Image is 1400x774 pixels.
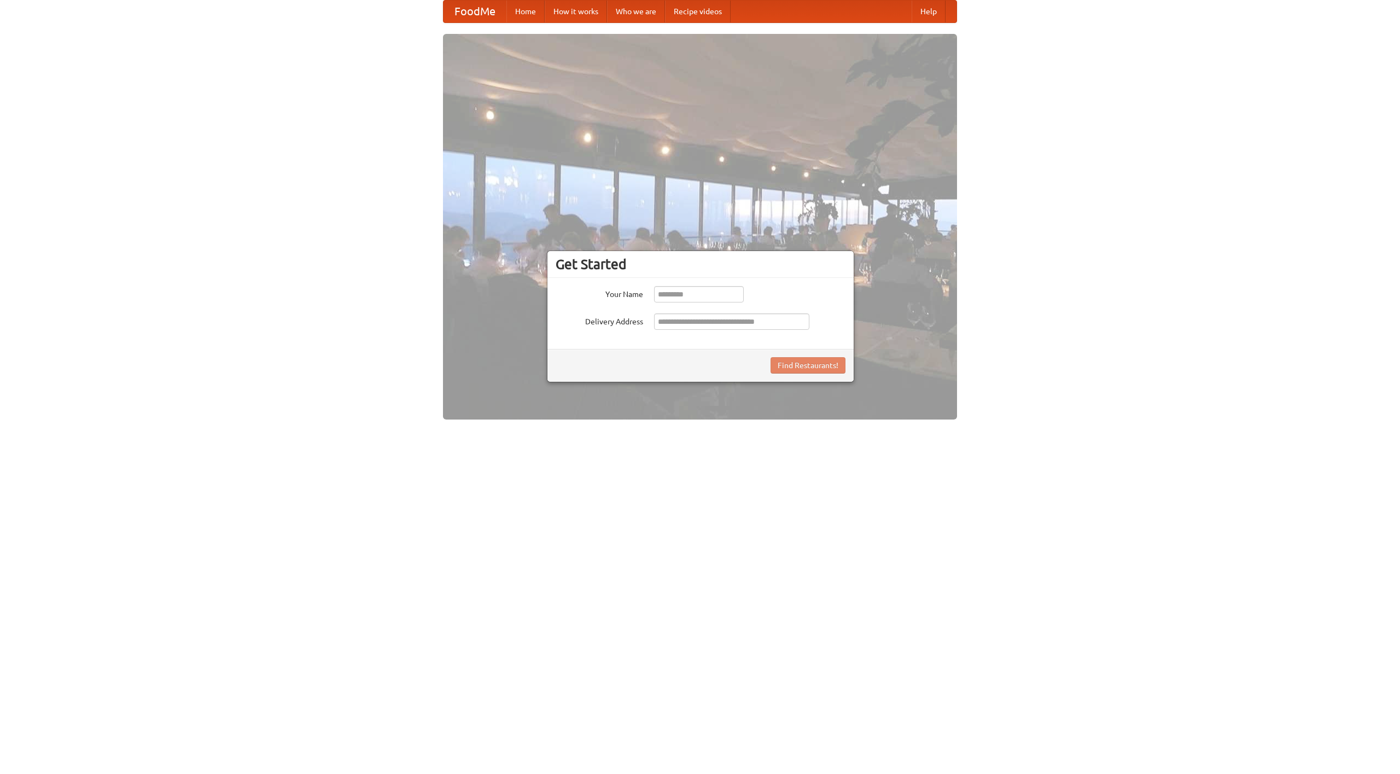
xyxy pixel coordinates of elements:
a: Home [506,1,545,22]
a: FoodMe [444,1,506,22]
label: Delivery Address [556,313,643,327]
label: Your Name [556,286,643,300]
a: Help [912,1,946,22]
a: Recipe videos [665,1,731,22]
a: Who we are [607,1,665,22]
h3: Get Started [556,256,845,272]
a: How it works [545,1,607,22]
button: Find Restaurants! [771,357,845,374]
